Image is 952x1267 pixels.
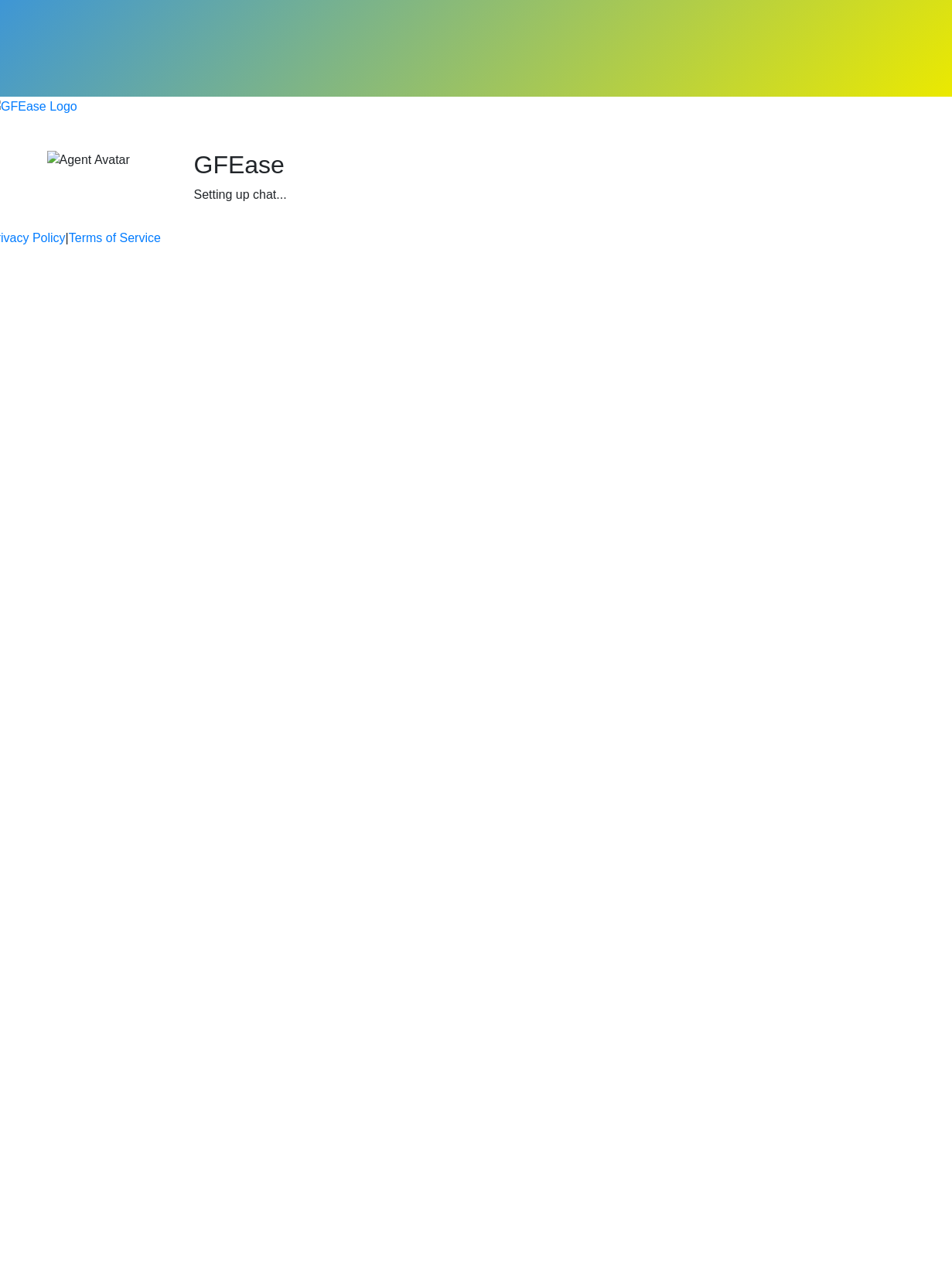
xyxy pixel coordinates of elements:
a: Terms of Service [69,229,161,248]
h2: GFEase [194,150,906,179]
div: Setting up chat... [194,186,906,204]
a: | [66,229,69,248]
img: Agent Avatar [47,151,130,169]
